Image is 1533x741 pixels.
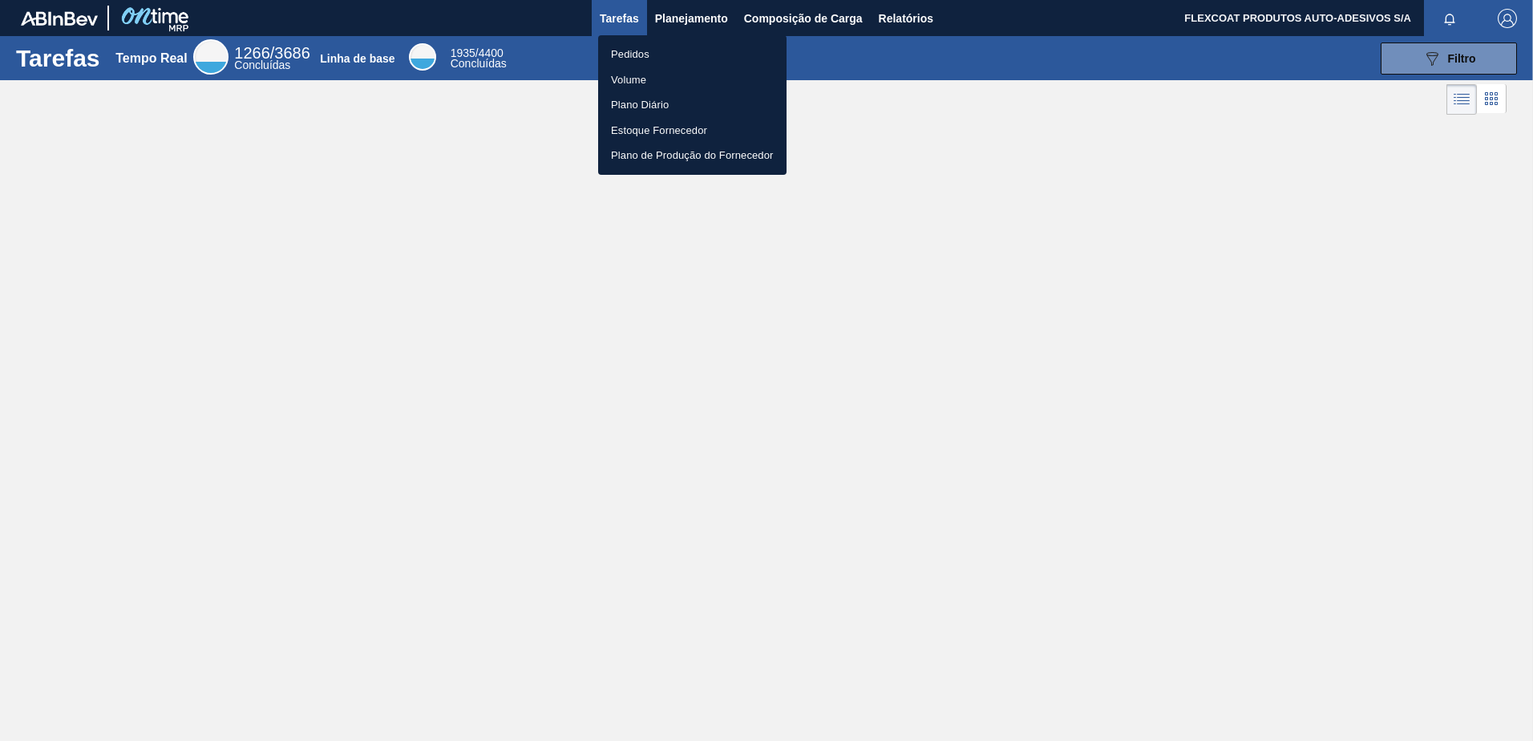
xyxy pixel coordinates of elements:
a: Volume [598,67,787,93]
a: Estoque Fornecedor [598,118,787,144]
a: Pedidos [598,42,787,67]
a: Plano de Produção do Fornecedor [598,143,787,168]
a: Plano Diário [598,92,787,118]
